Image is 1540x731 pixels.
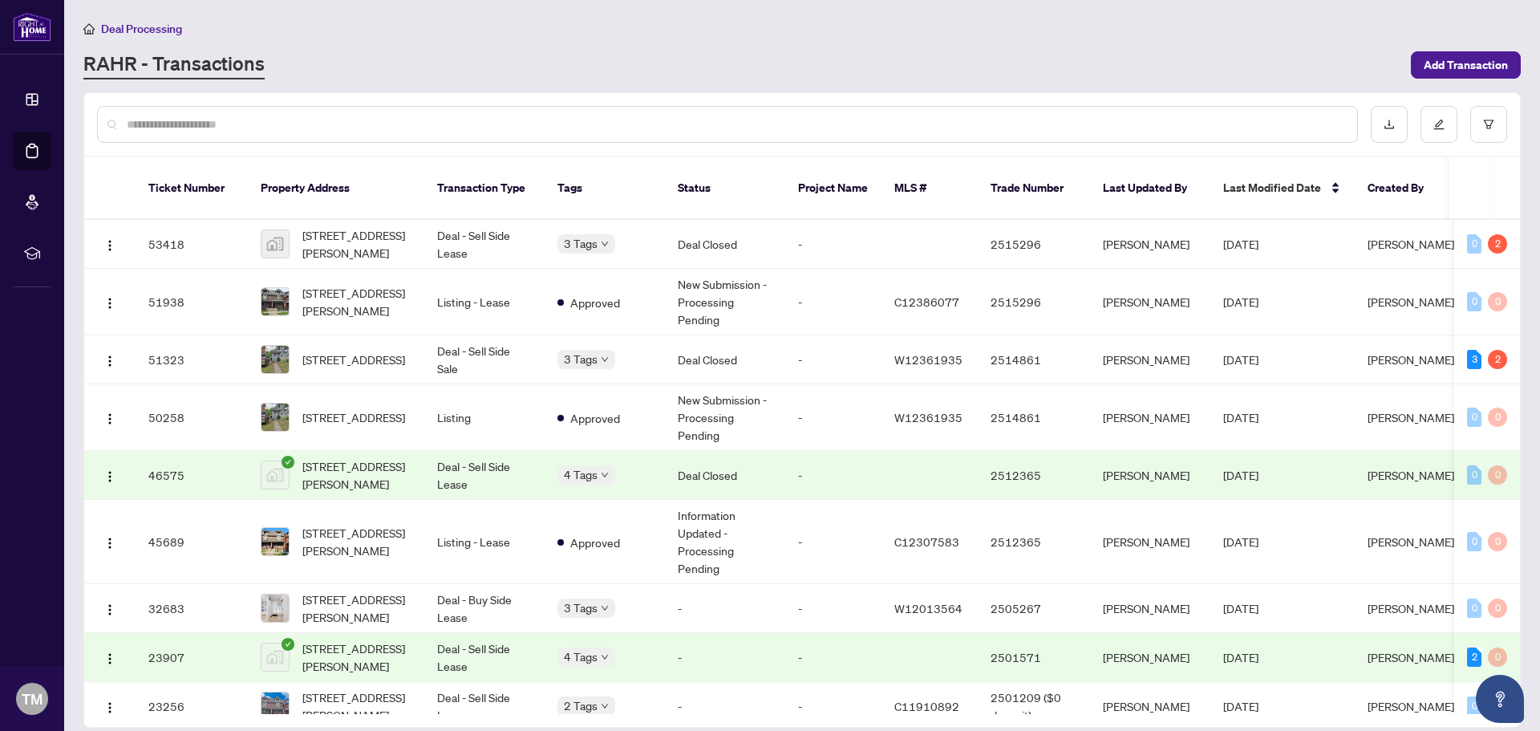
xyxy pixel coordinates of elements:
[1467,292,1481,311] div: 0
[1424,52,1508,78] span: Add Transaction
[1223,179,1321,197] span: Last Modified Date
[1090,584,1210,633] td: [PERSON_NAME]
[1467,350,1481,369] div: 3
[665,384,785,451] td: New Submission - Processing Pending
[1368,410,1454,424] span: [PERSON_NAME]
[570,294,620,311] span: Approved
[1090,500,1210,584] td: [PERSON_NAME]
[97,644,123,670] button: Logo
[136,157,248,220] th: Ticket Number
[1467,696,1481,716] div: 0
[1210,157,1355,220] th: Last Modified Date
[103,701,116,714] img: Logo
[302,226,411,262] span: [STREET_ADDRESS][PERSON_NAME]
[894,601,962,615] span: W12013564
[103,470,116,483] img: Logo
[1223,650,1258,664] span: [DATE]
[570,534,620,551] span: Approved
[136,584,248,633] td: 32683
[97,289,123,315] button: Logo
[1488,408,1507,427] div: 0
[302,408,405,426] span: [STREET_ADDRESS]
[1433,119,1445,130] span: edit
[785,584,881,633] td: -
[978,451,1090,500] td: 2512365
[978,633,1090,682] td: 2501571
[261,230,289,258] img: thumbnail-img
[424,500,545,584] td: Listing - Lease
[601,355,609,363] span: down
[665,269,785,335] td: New Submission - Processing Pending
[978,584,1090,633] td: 2505267
[1368,294,1454,309] span: [PERSON_NAME]
[302,351,405,368] span: [STREET_ADDRESS]
[248,157,424,220] th: Property Address
[136,500,248,584] td: 45689
[103,355,116,368] img: Logo
[1488,532,1507,551] div: 0
[424,157,545,220] th: Transaction Type
[302,284,411,319] span: [STREET_ADDRESS][PERSON_NAME]
[261,528,289,555] img: thumbnail-img
[1467,234,1481,254] div: 0
[103,652,116,665] img: Logo
[424,384,545,451] td: Listing
[564,696,598,715] span: 2 Tags
[564,465,598,484] span: 4 Tags
[424,335,545,384] td: Deal - Sell Side Sale
[261,461,289,489] img: thumbnail-img
[665,584,785,633] td: -
[1090,451,1210,500] td: [PERSON_NAME]
[1368,699,1454,713] span: [PERSON_NAME]
[978,220,1090,269] td: 2515296
[785,633,881,682] td: -
[136,451,248,500] td: 46575
[424,220,545,269] td: Deal - Sell Side Lease
[1483,119,1494,130] span: filter
[1467,532,1481,551] div: 0
[1223,534,1258,549] span: [DATE]
[1090,633,1210,682] td: [PERSON_NAME]
[103,297,116,310] img: Logo
[83,51,265,79] a: RAHR - Transactions
[881,157,978,220] th: MLS #
[978,269,1090,335] td: 2515296
[22,688,43,710] span: TM
[97,404,123,430] button: Logo
[302,688,411,724] span: [STREET_ADDRESS][PERSON_NAME]
[601,471,609,479] span: down
[1488,599,1507,618] div: 0
[1368,468,1454,482] span: [PERSON_NAME]
[1368,237,1454,251] span: [PERSON_NAME]
[424,584,545,633] td: Deal - Buy Side Lease
[978,682,1090,731] td: 2501209 ($0 deposit)
[97,347,123,372] button: Logo
[1470,106,1507,143] button: filter
[101,22,182,36] span: Deal Processing
[1223,699,1258,713] span: [DATE]
[1467,599,1481,618] div: 0
[282,456,294,469] span: check-circle
[97,231,123,257] button: Logo
[1368,650,1454,664] span: [PERSON_NAME]
[545,157,665,220] th: Tags
[978,384,1090,451] td: 2514861
[261,404,289,431] img: thumbnail-img
[1371,106,1408,143] button: download
[785,682,881,731] td: -
[665,335,785,384] td: Deal Closed
[894,699,959,713] span: C11910892
[136,269,248,335] td: 51938
[1223,468,1258,482] span: [DATE]
[1467,648,1481,667] div: 2
[894,294,959,309] span: C12386077
[103,603,116,616] img: Logo
[1488,234,1507,254] div: 2
[601,702,609,710] span: down
[978,335,1090,384] td: 2514861
[1223,410,1258,424] span: [DATE]
[785,384,881,451] td: -
[1488,465,1507,485] div: 0
[1090,157,1210,220] th: Last Updated By
[978,500,1090,584] td: 2512365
